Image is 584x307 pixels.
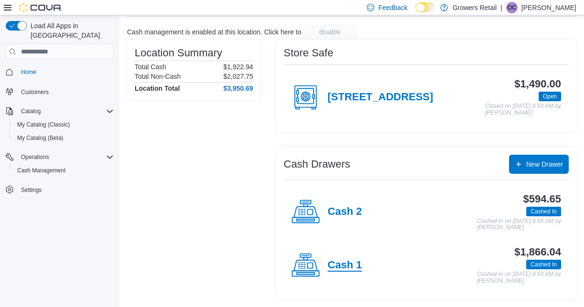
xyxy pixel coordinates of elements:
[328,259,362,272] h4: Cash 1
[17,106,44,117] button: Catalog
[521,2,576,13] p: [PERSON_NAME]
[514,78,561,90] h3: $1,490.00
[21,153,49,161] span: Operations
[10,118,117,131] button: My Catalog (Classic)
[17,66,114,78] span: Home
[135,85,180,92] h4: Location Total
[21,186,42,194] span: Settings
[2,183,117,197] button: Settings
[526,260,561,269] span: Cashed In
[523,193,561,205] h3: $594.65
[17,184,45,196] a: Settings
[135,73,181,80] h6: Total Non-Cash
[19,3,62,12] img: Cova
[21,107,41,115] span: Catalog
[2,85,117,98] button: Customers
[13,119,74,130] a: My Catalog (Classic)
[10,164,117,177] button: Cash Management
[223,63,253,71] p: $1,922.94
[21,88,49,96] span: Customers
[6,61,114,222] nav: Complex example
[539,92,561,101] span: Open
[10,131,117,145] button: My Catalog (Beta)
[17,86,53,98] a: Customers
[13,132,67,144] a: My Catalog (Beta)
[415,2,435,12] input: Dark Mode
[17,151,53,163] button: Operations
[223,73,253,80] p: $2,027.75
[284,159,350,170] h3: Cash Drawers
[526,207,561,216] span: Cashed In
[453,2,497,13] p: Growers Retail
[284,47,333,59] h3: Store Safe
[531,207,557,216] span: Cashed In
[2,65,117,79] button: Home
[543,92,557,101] span: Open
[328,206,362,218] h4: Cash 2
[17,167,65,174] span: Cash Management
[13,165,69,176] a: Cash Management
[27,21,114,40] span: Load All Apps in [GEOGRAPHIC_DATA]
[303,24,357,40] button: disable
[13,132,114,144] span: My Catalog (Beta)
[509,155,569,174] button: New Drawer
[13,119,114,130] span: My Catalog (Classic)
[17,151,114,163] span: Operations
[17,134,64,142] span: My Catalog (Beta)
[223,85,253,92] h4: $3,950.69
[2,150,117,164] button: Operations
[378,3,407,12] span: Feedback
[328,91,433,104] h4: [STREET_ADDRESS]
[17,85,114,97] span: Customers
[135,47,222,59] h3: Location Summary
[514,246,561,258] h3: $1,866.04
[17,66,40,78] a: Home
[531,260,557,269] span: Cashed In
[508,2,516,13] span: OC
[506,2,518,13] div: Olivia Carman
[526,159,563,169] span: New Drawer
[17,121,70,128] span: My Catalog (Classic)
[135,63,166,71] h6: Total Cash
[127,28,301,36] p: Cash management is enabled at this location. Click here to
[13,165,114,176] span: Cash Management
[319,27,340,37] span: disable
[2,105,117,118] button: Catalog
[17,184,114,196] span: Settings
[485,103,561,116] p: Closed on [DATE] 8:59 AM by [PERSON_NAME]
[500,2,502,13] p: |
[477,271,561,284] p: Cashed In on [DATE] 8:59 AM by [PERSON_NAME]
[17,106,114,117] span: Catalog
[21,68,36,76] span: Home
[477,218,561,231] p: Cashed In on [DATE] 8:59 AM by [PERSON_NAME]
